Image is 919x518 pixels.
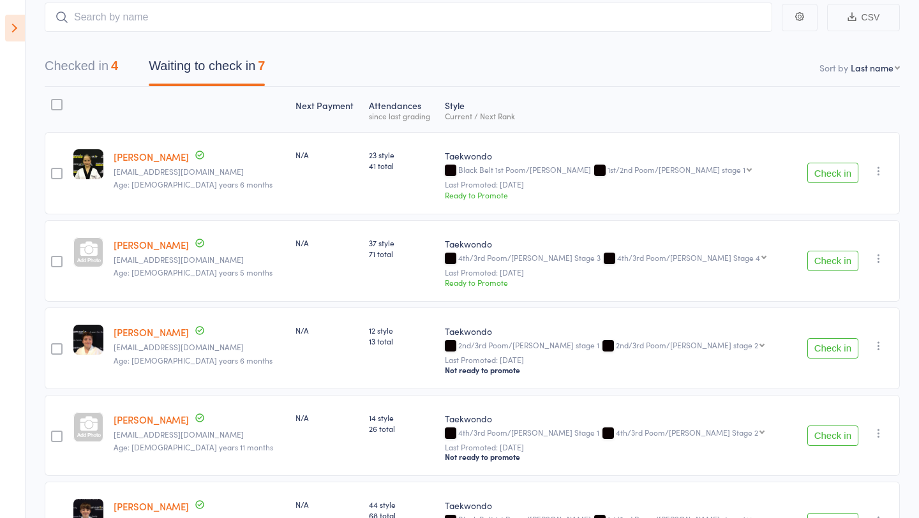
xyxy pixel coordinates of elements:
[445,253,789,264] div: 4th/3rd Poom/[PERSON_NAME] Stage 3
[295,325,358,336] div: N/A
[440,93,795,126] div: Style
[114,355,273,366] span: Age: [DEMOGRAPHIC_DATA] years 6 months
[369,336,435,346] span: 13 total
[45,3,772,32] input: Search by name
[616,341,758,349] div: 2nd/3rd Poom/[PERSON_NAME] stage 2
[445,412,789,425] div: Taekwondo
[114,238,189,251] a: [PERSON_NAME]
[369,149,435,160] span: 23 style
[114,267,273,277] span: Age: [DEMOGRAPHIC_DATA] years 5 months
[114,255,285,264] small: lexieprout@icloud.com
[114,430,285,439] small: Katrush77@icloud.com
[445,365,789,375] div: Not ready to promote
[114,413,189,426] a: [PERSON_NAME]
[851,61,893,74] div: Last name
[807,426,858,446] button: Check in
[445,499,789,512] div: Taekwondo
[445,149,789,162] div: Taekwondo
[445,237,789,250] div: Taekwondo
[608,165,745,174] div: 1st/2nd Poom/[PERSON_NAME] stage 1
[827,4,900,31] button: CSV
[369,248,435,259] span: 71 total
[445,452,789,462] div: Not ready to promote
[290,93,363,126] div: Next Payment
[114,179,273,189] span: Age: [DEMOGRAPHIC_DATA] years 6 months
[45,52,118,86] button: Checked in4
[149,52,265,86] button: Waiting to check in7
[114,150,189,163] a: [PERSON_NAME]
[445,112,789,120] div: Current / Next Rank
[616,428,758,436] div: 4th/3rd Poom/[PERSON_NAME] Stage 2
[295,499,358,510] div: N/A
[295,149,358,160] div: N/A
[295,412,358,423] div: N/A
[807,338,858,359] button: Check in
[111,59,118,73] div: 4
[114,343,285,352] small: bvputrino@bigpond.com
[114,500,189,513] a: [PERSON_NAME]
[819,61,848,74] label: Sort by
[369,160,435,171] span: 41 total
[445,355,789,364] small: Last Promoted: [DATE]
[295,237,358,248] div: N/A
[114,167,285,176] small: fguerris@bigpond.net.au
[445,180,789,189] small: Last Promoted: [DATE]
[369,237,435,248] span: 37 style
[369,423,435,434] span: 26 total
[445,277,789,288] div: Ready to Promote
[369,499,435,510] span: 44 style
[445,325,789,337] div: Taekwondo
[114,441,273,452] span: Age: [DEMOGRAPHIC_DATA] years 11 months
[807,163,858,183] button: Check in
[445,165,789,176] div: Black Belt 1st Poom/[PERSON_NAME]
[114,325,189,339] a: [PERSON_NAME]
[369,412,435,423] span: 14 style
[73,149,103,179] img: image1652780312.png
[364,93,440,126] div: Atten­dances
[445,443,789,452] small: Last Promoted: [DATE]
[445,189,789,200] div: Ready to Promote
[807,251,858,271] button: Check in
[369,112,435,120] div: since last grading
[445,341,789,352] div: 2nd/3rd Poom/[PERSON_NAME] stage 1
[258,59,265,73] div: 7
[617,253,760,262] div: 4th/3rd Poom/[PERSON_NAME] Stage 4
[445,268,789,277] small: Last Promoted: [DATE]
[369,325,435,336] span: 12 style
[445,428,789,439] div: 4th/3rd Poom/[PERSON_NAME] Stage 1
[73,325,103,355] img: image1533345531.png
